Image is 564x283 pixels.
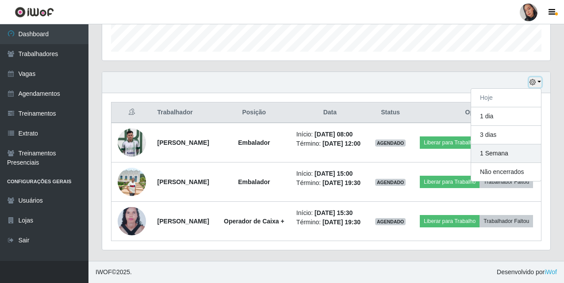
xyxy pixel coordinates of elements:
[369,102,412,123] th: Status
[545,268,557,275] a: iWof
[296,130,364,139] li: Início:
[118,124,146,161] img: 1698057093105.jpeg
[471,163,541,181] button: Não encerrados
[375,140,406,147] span: AGENDADO
[296,139,364,148] li: Término:
[157,139,209,146] strong: [PERSON_NAME]
[315,209,353,216] time: [DATE] 15:30
[224,218,284,225] strong: Operador de Caixa +
[296,169,364,178] li: Início:
[420,215,480,227] button: Liberar para Trabalho
[296,208,364,218] li: Início:
[322,219,361,226] time: [DATE] 19:30
[375,179,406,186] span: AGENDADO
[322,140,361,147] time: [DATE] 12:00
[157,178,209,185] strong: [PERSON_NAME]
[471,126,541,144] button: 3 dias
[315,131,353,138] time: [DATE] 08:00
[420,136,480,149] button: Liberar para Trabalho
[238,178,270,185] strong: Embalador
[315,170,353,177] time: [DATE] 15:00
[15,7,54,18] img: CoreUI Logo
[480,176,533,188] button: Trabalhador Faltou
[480,215,533,227] button: Trabalhador Faltou
[322,179,361,186] time: [DATE] 19:30
[96,268,132,277] span: © 2025 .
[471,89,541,107] button: Hoje
[497,268,557,277] span: Desenvolvido por
[96,268,112,275] span: IWOF
[412,102,541,123] th: Opções
[152,102,217,123] th: Trabalhador
[291,102,369,123] th: Data
[238,139,270,146] strong: Embalador
[375,218,406,225] span: AGENDADO
[420,176,480,188] button: Liberar para Trabalho
[471,107,541,126] button: 1 dia
[118,168,146,196] img: 1752882089703.jpeg
[118,202,146,241] img: 1728382310331.jpeg
[296,218,364,227] li: Término:
[296,178,364,188] li: Término:
[217,102,291,123] th: Posição
[471,144,541,163] button: 1 Semana
[157,218,209,225] strong: [PERSON_NAME]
